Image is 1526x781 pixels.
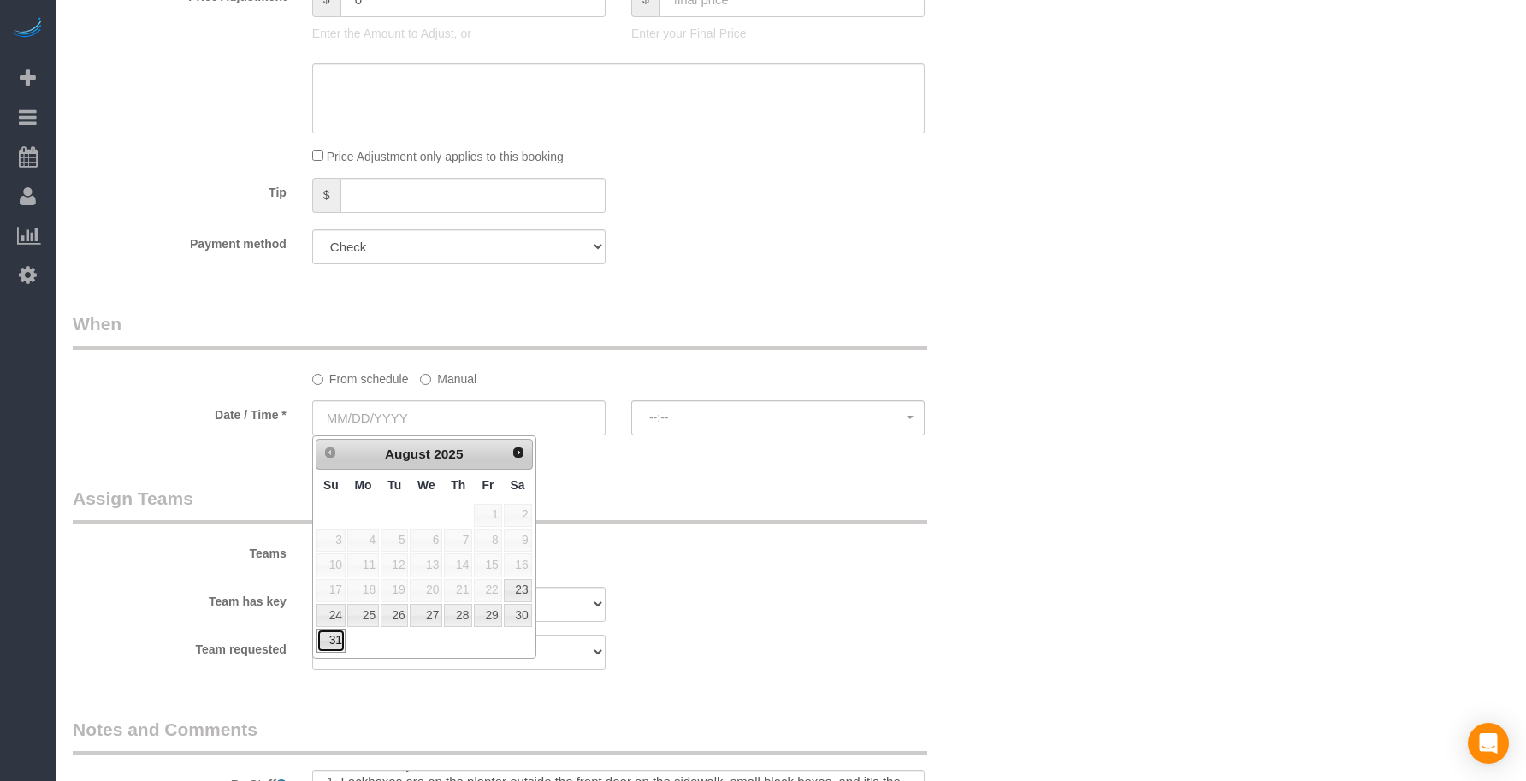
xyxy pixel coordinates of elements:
span: Prev [323,446,337,459]
p: Enter the Amount to Adjust, or [312,25,606,42]
span: 10 [316,553,346,577]
span: $ [312,178,340,213]
a: 25 [347,604,379,627]
span: 16 [504,553,532,577]
a: 23 [504,579,532,602]
legend: Assign Teams [73,486,927,524]
span: 9 [504,529,532,552]
label: From schedule [312,364,409,388]
span: 6 [410,529,442,552]
span: Sunday [323,478,339,492]
a: 24 [316,604,346,627]
span: 15 [474,553,501,577]
a: 31 [316,629,346,652]
span: 8 [474,529,501,552]
span: Friday [482,478,494,492]
input: From schedule [312,374,323,385]
span: 12 [381,553,408,577]
a: Prev [318,441,342,465]
label: Team requested [60,635,299,658]
span: 7 [444,529,472,552]
span: 3 [316,529,346,552]
p: Enter your Final Price [631,25,925,42]
a: 29 [474,604,501,627]
span: Saturday [511,478,525,492]
span: Price Adjustment only applies to this booking [327,150,564,163]
span: 4 [347,529,379,552]
img: Automaid Logo [10,17,44,41]
span: 5 [381,529,408,552]
span: 1 [474,504,501,527]
button: --:-- [631,400,925,435]
label: Manual [420,364,476,388]
label: Teams [60,539,299,562]
span: Next [512,446,525,459]
span: 18 [347,579,379,602]
span: 17 [316,579,346,602]
div: Open Intercom Messenger [1468,723,1509,764]
label: Date / Time * [60,400,299,423]
span: 11 [347,553,379,577]
span: --:-- [649,411,907,424]
a: 28 [444,604,472,627]
span: 2025 [434,447,463,461]
span: 14 [444,553,472,577]
label: Team has key [60,587,299,610]
span: 13 [410,553,442,577]
span: 2 [504,504,532,527]
input: Manual [420,374,431,385]
span: 22 [474,579,501,602]
span: Thursday [451,478,465,492]
legend: Notes and Comments [73,717,927,755]
a: 30 [504,604,532,627]
label: Payment method [60,229,299,252]
legend: When [73,311,927,350]
a: Next [506,441,530,465]
span: 19 [381,579,408,602]
span: 20 [410,579,442,602]
span: Tuesday [387,478,401,492]
a: 27 [410,604,442,627]
span: 21 [444,579,472,602]
span: August [385,447,430,461]
input: MM/DD/YYYY [312,400,606,435]
a: 26 [381,604,408,627]
span: Wednesday [417,478,435,492]
span: Monday [354,478,371,492]
label: Tip [60,178,299,201]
